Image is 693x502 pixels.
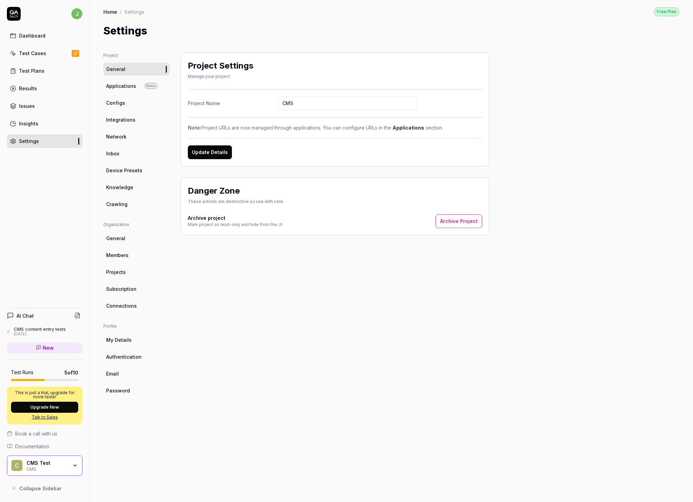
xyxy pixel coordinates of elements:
a: ApplicationsBeta [103,80,170,92]
p: This is just a trial, upgrade for more tests! [11,391,78,399]
a: CMS content entry tests[DATE] [7,326,82,337]
span: General [106,65,125,73]
span: Authentication [106,353,142,360]
h2: Danger Zone [188,185,240,197]
h2: Project Settings [188,60,253,72]
a: Configs [103,96,170,109]
div: Issues [19,102,35,110]
button: CCMS TestCMS [7,455,82,476]
span: Inbox [106,150,119,157]
div: Project Name [188,100,278,107]
span: 5 of 10 [64,369,78,376]
a: Password [103,384,170,397]
a: Settings [7,134,82,148]
span: Knowledge [106,184,133,191]
a: My Details [103,334,170,346]
span: Email [106,370,119,377]
span: Book a call with us [15,430,57,437]
div: / [120,8,122,15]
button: j [71,7,82,21]
span: Integrations [106,116,135,123]
div: Profile [103,323,170,329]
button: Collapse Sidebar [7,481,82,495]
div: Results [19,85,37,92]
a: Crawling [103,198,170,211]
span: C [11,460,22,471]
div: These actions are destructive so use with care. [188,198,284,205]
a: Device Presets [103,164,170,177]
a: Inbox [103,147,170,160]
a: General [103,63,170,75]
span: Device Presets [106,167,142,174]
a: Results [7,82,82,95]
a: Integrations [103,113,170,126]
button: Archive Project [436,214,482,228]
span: Configs [106,99,125,106]
a: Applications [393,125,424,131]
div: Dashboard [19,32,45,39]
div: [DATE] [14,332,66,337]
a: Issues [7,99,82,113]
div: Organization [103,222,170,228]
span: Subscription [106,285,136,293]
span: Projects [106,268,126,276]
a: Connections [103,299,170,312]
button: Update Details [188,145,232,159]
span: My Details [106,336,132,344]
a: Network [103,130,170,143]
span: Members [106,252,129,259]
a: Subscription [103,283,170,295]
span: Connections [106,302,137,309]
strong: Note: [188,125,201,131]
span: Documentation [15,443,49,450]
a: Home [103,8,117,15]
div: CMS [27,466,68,471]
span: Password [106,387,130,394]
a: Projects [103,266,170,278]
a: Talk to Sales [11,414,78,420]
a: Dashboard [7,29,82,42]
a: General [103,232,170,245]
div: Manage your project [188,73,253,80]
a: Book a call with us [7,430,82,437]
h1: Settings [103,23,147,39]
div: Project [103,52,170,59]
a: Test Cases [7,47,82,60]
span: New [43,344,54,351]
span: Network [106,133,126,140]
h4: Archive project [188,214,283,222]
a: Insights [7,117,82,130]
h5: Test Runs [11,369,33,376]
span: j [71,8,82,19]
span: Applications [106,82,136,90]
div: CMS content entry tests [14,326,66,332]
div: CMS Test [27,460,68,466]
span: Beta [145,83,157,89]
span: Collapse Sidebar [19,485,62,492]
a: Documentation [7,443,82,450]
div: Insights [19,120,38,127]
span: General [106,235,125,242]
div: Test Plans [19,67,44,74]
a: Email [103,367,170,380]
input: Project Name [278,96,417,110]
a: Authentication [103,350,170,363]
button: Free Plan [654,7,679,16]
button: Upgrade Now [11,402,78,413]
div: Settings [124,8,144,15]
div: Mark project as read-only and hide from the UI. [188,222,283,228]
span: Crawling [106,201,128,208]
a: Test Plans [7,64,82,78]
div: Project URLs are now managed through applications. You can configure URLs in the section. [188,124,482,131]
div: Settings [19,137,39,145]
a: New [7,342,82,354]
div: Test Cases [19,50,46,57]
a: Members [103,249,170,262]
a: Knowledge [103,181,170,194]
h4: AI Chat [17,312,34,319]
